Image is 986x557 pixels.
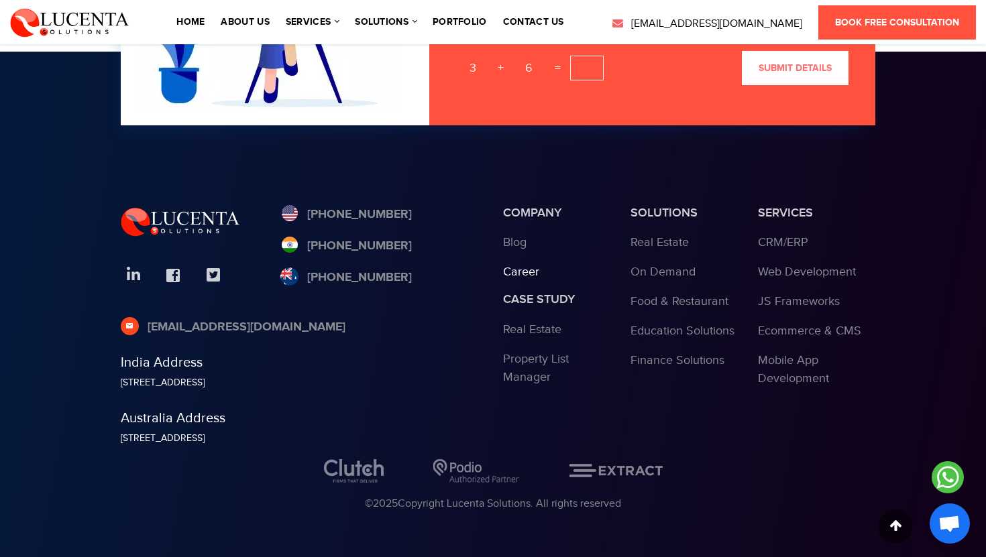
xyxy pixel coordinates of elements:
a: [EMAIL_ADDRESS][DOMAIN_NAME] [121,318,345,336]
h3: services [758,206,865,221]
a: JS Frameworks [758,294,840,308]
img: Clutch [324,459,384,483]
img: EXTRACT [569,464,663,477]
a: Mobile App Development [758,353,829,385]
span: 2025 [373,497,398,510]
a: services [286,17,339,27]
div: [STREET_ADDRESS] [121,432,483,446]
div: © Copyright Lucenta Solutions. All rights reserved [121,496,865,512]
a: Property List Manager [503,352,569,384]
a: Food & Restaurant [631,294,728,308]
h3: Case study [503,292,610,307]
img: Lucenta Solutions [121,206,240,237]
a: Education Solutions [631,324,734,338]
a: portfolio [433,17,487,27]
span: submit details [759,62,832,74]
a: About Us [221,17,269,27]
h3: Company [503,206,610,221]
a: Real Estate [503,322,561,336]
a: On Demand [631,265,696,279]
span: + [492,58,509,78]
a: Career [503,265,539,279]
a: contact us [503,17,564,27]
a: CRM/ERP [758,235,808,249]
span: Book Free Consultation [835,17,959,28]
a: solutions [355,17,417,27]
div: [STREET_ADDRESS] [121,376,483,390]
button: submit details [742,51,848,85]
a: [PHONE_NUMBER] [280,269,412,287]
h3: Solutions [631,206,738,221]
span: = [548,58,567,78]
h5: Australia Address [121,410,483,426]
a: Ecommerce & CMS [758,324,861,338]
h5: India Address [121,355,483,371]
a: Finance Solutions [631,353,724,367]
a: [PHONE_NUMBER] [280,237,412,255]
a: Open chat [930,503,970,544]
a: Book Free Consultation [818,5,976,40]
a: [EMAIL_ADDRESS][DOMAIN_NAME] [611,16,802,32]
a: Web Development [758,265,856,279]
a: [PHONE_NUMBER] [280,206,412,224]
img: Lucenta Solutions [10,7,129,38]
img: Podio [433,459,519,483]
a: Blog [503,235,527,249]
a: Home [176,17,205,27]
a: Real Estate [631,235,689,249]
